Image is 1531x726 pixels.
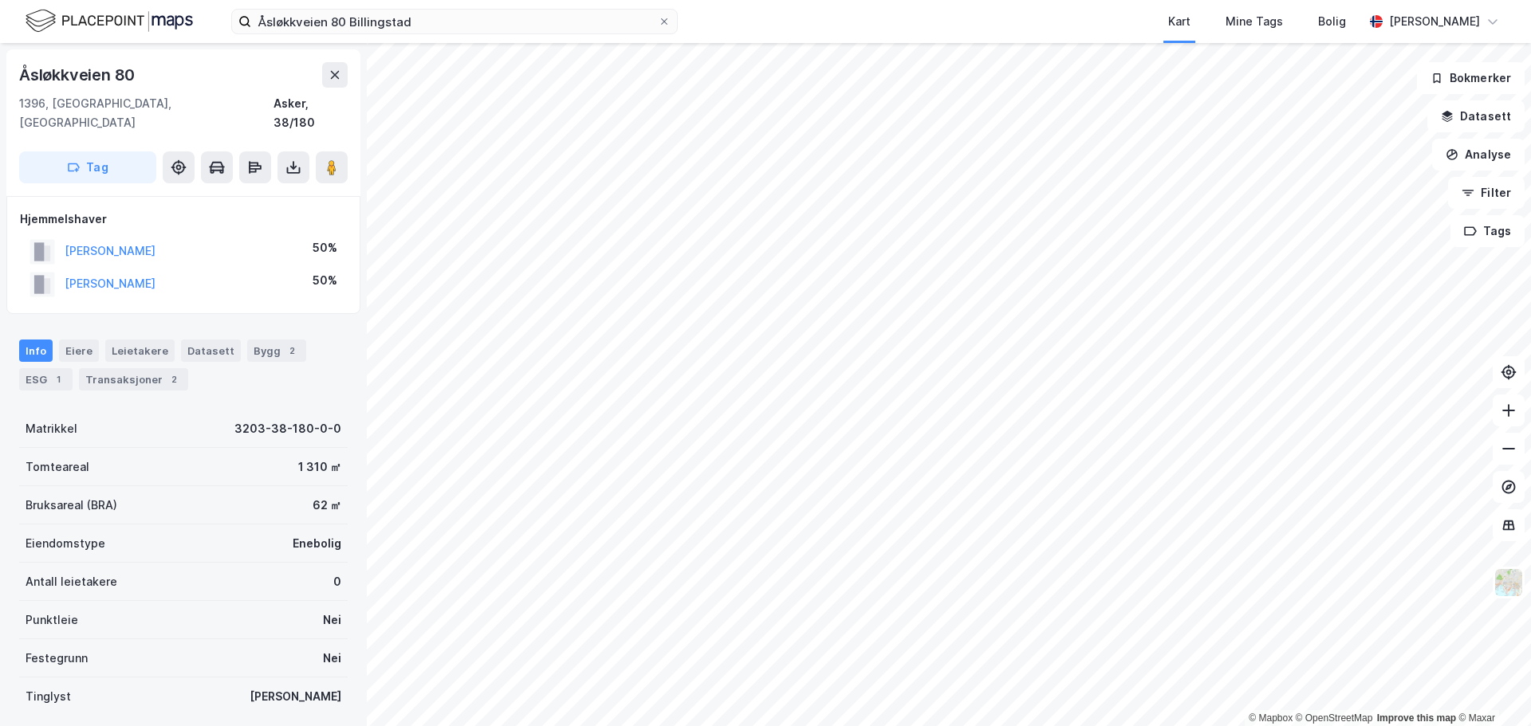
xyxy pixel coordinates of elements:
div: Bygg [247,339,306,362]
button: Tags [1450,215,1525,247]
div: Kontrollprogram for chat [1451,649,1531,726]
div: Nei [323,649,341,668]
div: Leietakere [105,339,175,362]
div: ESG [19,368,73,390]
button: Analyse [1432,139,1525,171]
button: Bokmerker [1417,62,1525,94]
img: logo.f888ab2527a4732fd821a326f86c7f29.svg [26,7,193,35]
div: [PERSON_NAME] [1389,12,1480,31]
div: 0 [333,572,341,591]
div: 2 [166,371,182,387]
button: Filter [1448,177,1525,209]
div: Festegrunn [26,649,88,668]
div: Info [19,339,53,362]
div: 62 ㎡ [313,496,341,515]
div: Antall leietakere [26,572,117,591]
div: 2 [284,343,300,359]
div: 3203-38-180-0-0 [234,419,341,438]
div: Bruksareal (BRA) [26,496,117,515]
button: Datasett [1427,100,1525,132]
input: Søk på adresse, matrikkel, gårdeiere, leietakere eller personer [251,10,658,33]
div: Asker, 38/180 [274,94,348,132]
div: 50% [313,238,337,257]
div: [PERSON_NAME] [250,687,341,706]
div: Mine Tags [1226,12,1283,31]
div: Nei [323,610,341,630]
button: Tag [19,151,156,183]
div: Kart [1168,12,1191,31]
div: Punktleie [26,610,78,630]
div: Tinglyst [26,687,71,706]
div: Transaksjoner [79,368,188,390]
div: Bolig [1318,12,1346,31]
div: Eiendomstype [26,534,105,553]
div: Enebolig [293,534,341,553]
div: Datasett [181,339,241,362]
iframe: Chat Widget [1451,649,1531,726]
div: 50% [313,271,337,290]
div: Matrikkel [26,419,77,438]
div: Tomteareal [26,457,89,477]
a: Improve this map [1377,712,1456,724]
img: Z [1494,567,1524,598]
div: 1 310 ㎡ [298,457,341,477]
div: 1396, [GEOGRAPHIC_DATA], [GEOGRAPHIC_DATA] [19,94,274,132]
a: OpenStreetMap [1296,712,1373,724]
a: Mapbox [1249,712,1293,724]
div: 1 [50,371,66,387]
div: Åsløkkveien 80 [19,62,138,88]
div: Hjemmelshaver [20,210,347,229]
div: Eiere [59,339,99,362]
